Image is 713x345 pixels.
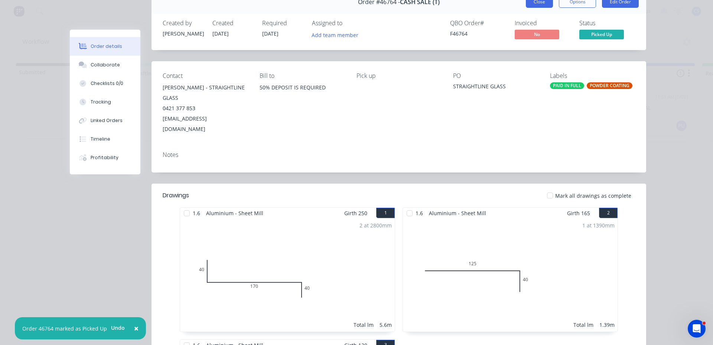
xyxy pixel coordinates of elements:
div: PO [453,72,538,79]
div: PAID IN FULL [550,82,584,89]
div: QBO Order # [450,20,506,27]
div: Order details [91,43,122,50]
iframe: Intercom live chat [688,320,706,338]
button: Tracking [70,93,140,111]
div: 0421 377 853 [163,103,248,114]
div: [PERSON_NAME] [163,30,204,37]
div: Profitability [91,154,118,161]
div: [PERSON_NAME] - STRAIGHTLINE GLASS [163,82,248,103]
div: Total lm [573,321,593,329]
div: 040170402 at 2800mmTotal lm5.6m [180,218,395,332]
span: No [515,30,559,39]
div: Checklists 0/0 [91,80,123,87]
div: 0125401 at 1390mmTotal lm1.39m [403,218,618,332]
span: Girth 165 [567,208,590,218]
div: Collaborate [91,62,120,68]
div: [PERSON_NAME] - STRAIGHTLINE GLASS0421 377 853[EMAIL_ADDRESS][DOMAIN_NAME] [163,82,248,134]
div: Required [262,20,303,27]
div: Notes [163,151,635,158]
div: [EMAIL_ADDRESS][DOMAIN_NAME] [163,114,248,134]
div: Created [212,20,253,27]
div: Order 46764 marked as Picked Up [22,325,107,332]
div: Contact [163,72,248,79]
span: Picked Up [579,30,624,39]
div: Created by [163,20,204,27]
div: Assigned to [312,20,386,27]
div: POWDER COATING [587,82,632,89]
div: 50% DEPOSIT IS REQUIRED [260,82,345,106]
button: Order details [70,37,140,56]
div: STRAIGHTLINE GLASS [453,82,538,93]
span: Girth 250 [344,208,367,218]
div: Status [579,20,635,27]
button: Profitability [70,148,140,167]
div: Drawings [163,191,189,200]
div: Invoiced [515,20,570,27]
div: Pick up [356,72,442,79]
div: F46764 [450,30,506,37]
button: Undo [107,322,129,333]
button: Checklists 0/0 [70,74,140,93]
div: Linked Orders [91,117,123,124]
div: 1.39m [599,321,615,329]
span: 1.6 [190,208,203,218]
button: Collaborate [70,56,140,74]
span: [DATE] [262,30,279,37]
div: Bill to [260,72,345,79]
button: Timeline [70,130,140,148]
button: Add team member [312,30,362,40]
button: Linked Orders [70,111,140,130]
button: Add team member [308,30,362,40]
button: Picked Up [579,30,624,41]
div: Timeline [91,136,110,142]
button: 2 [599,208,618,218]
div: 1 at 1390mm [582,221,615,229]
div: Total lm [354,321,374,329]
span: Mark all drawings as complete [555,192,631,200]
span: × [134,323,139,333]
div: 5.6m [380,321,392,329]
button: Close [127,319,146,337]
div: Tracking [91,99,111,105]
span: Aluminium - Sheet Mill [426,208,489,218]
div: 50% DEPOSIT IS REQUIRED [260,82,345,93]
span: [DATE] [212,30,229,37]
div: Labels [550,72,635,79]
button: 1 [376,208,395,218]
span: 1.6 [413,208,426,218]
span: Aluminium - Sheet Mill [203,208,266,218]
div: 2 at 2800mm [359,221,392,229]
